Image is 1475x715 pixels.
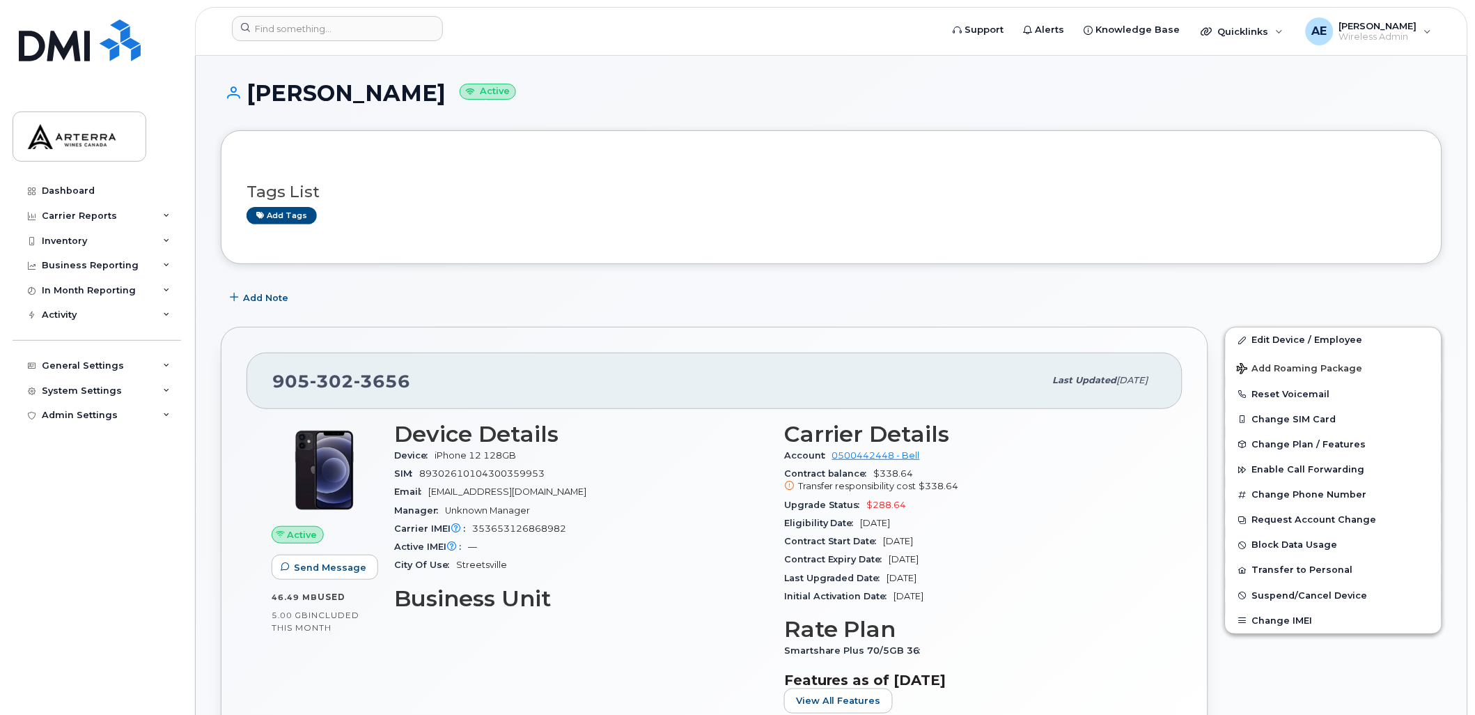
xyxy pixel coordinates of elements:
span: Eligibility Date [784,518,861,528]
span: Manager [394,505,445,516]
span: Add Roaming Package [1237,363,1363,376]
span: Transfer responsibility cost [798,481,916,491]
button: Change SIM Card [1226,407,1442,432]
a: Add tags [247,207,317,224]
span: Carrier IMEI [394,523,472,534]
h3: Device Details [394,422,767,447]
span: — [468,541,477,552]
span: 46.49 MB [272,592,318,602]
span: Suspend/Cancel Device [1252,590,1368,601]
a: Edit Device / Employee [1226,328,1442,353]
span: Initial Activation Date [784,591,894,601]
span: SIM [394,468,419,479]
button: Request Account Change [1226,507,1442,532]
button: Add Roaming Package [1226,353,1442,382]
button: Change Phone Number [1226,482,1442,507]
span: Active IMEI [394,541,468,552]
span: View All Features [796,694,881,707]
button: Add Note [221,285,300,310]
small: Active [460,84,516,100]
span: [DATE] [1117,375,1148,385]
h3: Business Unit [394,586,767,611]
button: Enable Call Forwarding [1226,457,1442,482]
span: Last updated [1053,375,1117,385]
span: Enable Call Forwarding [1252,465,1365,475]
button: Change Plan / Features [1226,432,1442,457]
span: Unknown Manager [445,505,530,516]
h3: Features as of [DATE] [784,672,1157,689]
span: [EMAIL_ADDRESS][DOMAIN_NAME] [428,486,586,497]
span: Active [288,528,318,541]
span: included this month [272,610,359,633]
span: Send Message [294,561,366,574]
button: Suspend/Cancel Device [1226,583,1442,608]
button: Reset Voicemail [1226,382,1442,407]
span: Contract Start Date [784,536,884,546]
span: Email [394,486,428,497]
span: 89302610104300359953 [419,468,545,479]
button: Change IMEI [1226,608,1442,633]
span: 5.00 GB [272,610,309,620]
span: [DATE] [887,573,917,583]
span: iPhone 12 128GB [435,450,516,461]
span: Contract Expiry Date [784,554,889,564]
span: Streetsville [456,560,507,570]
span: $338.64 [919,481,959,491]
button: Transfer to Personal [1226,558,1442,583]
span: 905 [272,371,410,392]
span: $288.64 [867,500,907,510]
span: Device [394,450,435,461]
span: Change Plan / Features [1252,439,1366,449]
a: 0500442448 - Bell [832,450,920,461]
span: 302 [310,371,354,392]
button: Send Message [272,555,378,580]
span: Account [784,450,832,461]
span: [DATE] [894,591,924,601]
span: 353653126868982 [472,523,566,534]
span: Contract balance [784,468,874,479]
span: Add Note [243,291,288,305]
span: used [318,592,345,602]
span: Upgrade Status [784,500,867,510]
h3: Carrier Details [784,422,1157,447]
img: iPhone_12.jpg [283,429,366,512]
span: Last Upgraded Date [784,573,887,583]
h1: [PERSON_NAME] [221,81,1442,105]
span: [DATE] [861,518,891,528]
span: Smartshare Plus 70/5GB 36 [784,645,928,656]
h3: Tags List [247,183,1417,201]
button: Block Data Usage [1226,532,1442,558]
button: View All Features [784,689,893,714]
span: $338.64 [784,468,1157,493]
span: City Of Use [394,560,456,570]
h3: Rate Plan [784,617,1157,642]
span: 3656 [354,371,410,392]
span: [DATE] [889,554,919,564]
span: [DATE] [884,536,914,546]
